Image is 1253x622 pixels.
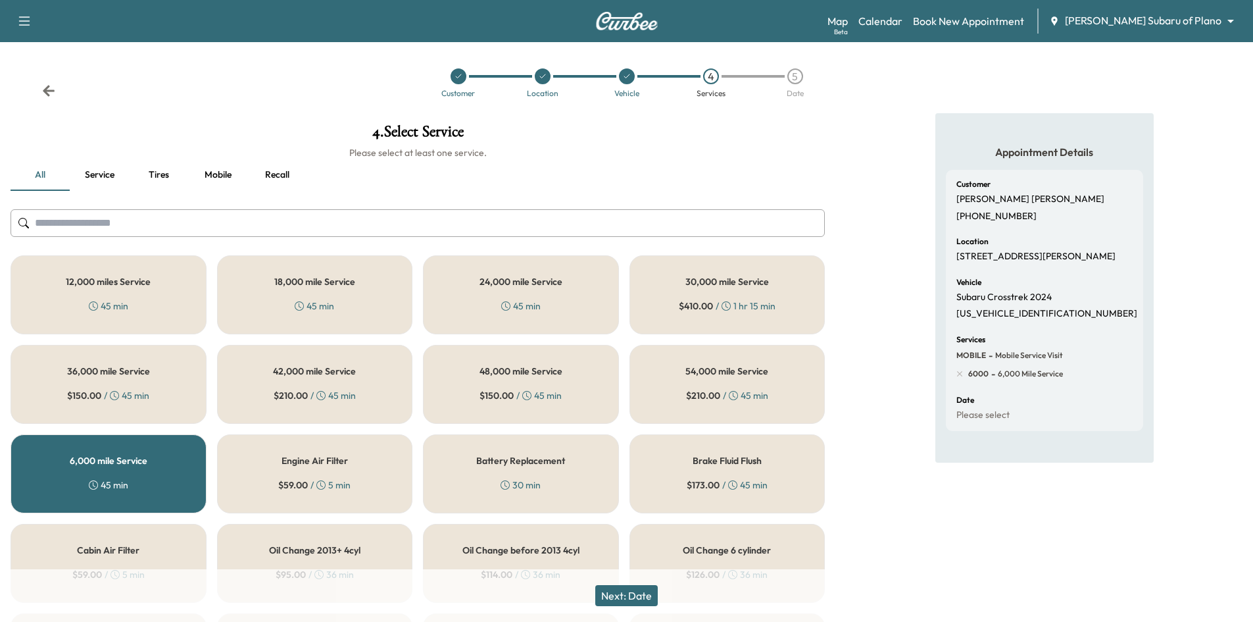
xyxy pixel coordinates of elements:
[70,159,129,191] button: Service
[479,389,562,402] div: / 45 min
[276,568,306,581] span: $ 95.00
[11,159,70,191] button: all
[67,389,101,402] span: $ 150.00
[787,90,804,97] div: Date
[188,159,247,191] button: Mobile
[11,124,825,146] h1: 4 . Select Service
[441,90,475,97] div: Customer
[77,546,139,555] h5: Cabin Air Filter
[993,350,1063,361] span: Mobile Service Visit
[89,479,128,492] div: 45 min
[282,456,348,465] h5: Engine Air Filter
[956,194,1104,205] p: [PERSON_NAME] [PERSON_NAME]
[274,277,355,286] h5: 18,000 mile Service
[72,568,102,581] span: $ 59.00
[956,396,974,404] h6: Date
[595,585,658,606] button: Next: Date
[787,68,803,84] div: 5
[703,68,719,84] div: 4
[274,389,356,402] div: / 45 min
[956,211,1037,222] p: [PHONE_NUMBER]
[956,409,1010,421] p: Please select
[827,13,848,29] a: MapBeta
[595,12,658,30] img: Curbee Logo
[686,568,720,581] span: $ 126.00
[462,546,579,555] h5: Oil Change before 2013 4cyl
[946,145,1143,159] h5: Appointment Details
[679,299,775,313] div: / 1 hr 15 min
[72,568,145,581] div: / 5 min
[685,277,769,286] h5: 30,000 mile Service
[67,389,149,402] div: / 45 min
[11,146,825,159] h6: Please select at least one service.
[697,90,725,97] div: Services
[129,159,188,191] button: Tires
[89,299,128,313] div: 45 min
[686,389,720,402] span: $ 210.00
[858,13,902,29] a: Calendar
[693,456,762,465] h5: Brake Fluid Flush
[278,479,351,492] div: / 5 min
[687,479,720,492] span: $ 173.00
[956,336,985,344] h6: Services
[956,308,1137,320] p: [US_VEHICLE_IDENTIFICATION_NUMBER]
[66,277,151,286] h5: 12,000 miles Service
[273,367,356,376] h5: 42,000 mile Service
[276,568,354,581] div: / 36 min
[995,369,1063,379] span: 6,000 mile Service
[278,479,308,492] span: $ 59.00
[685,367,768,376] h5: 54,000 mile Service
[968,369,989,379] span: 6000
[247,159,307,191] button: Recall
[1065,13,1221,28] span: [PERSON_NAME] Subaru of Plano
[295,299,334,313] div: 45 min
[479,367,562,376] h5: 48,000 mile Service
[686,568,768,581] div: / 36 min
[679,299,713,313] span: $ 410.00
[989,367,995,380] span: -
[274,389,308,402] span: $ 210.00
[527,90,558,97] div: Location
[501,299,541,313] div: 45 min
[956,278,981,286] h6: Vehicle
[11,159,825,191] div: basic tabs example
[986,349,993,362] span: -
[956,292,1052,303] p: Subaru Crosstrek 2024
[479,277,562,286] h5: 24,000 mile Service
[956,238,989,246] h6: Location
[956,350,986,361] span: MOBILE
[687,479,768,492] div: / 45 min
[683,546,771,555] h5: Oil Change 6 cylinder
[476,456,565,465] h5: Battery Replacement
[479,389,514,402] span: $ 150.00
[956,251,1116,263] p: [STREET_ADDRESS][PERSON_NAME]
[614,90,639,97] div: Vehicle
[70,456,147,465] h5: 6,000 mile Service
[501,479,541,492] div: 30 min
[67,367,150,376] h5: 36,000 mile Service
[834,27,848,37] div: Beta
[269,546,360,555] h5: Oil Change 2013+ 4cyl
[956,180,991,188] h6: Customer
[481,568,512,581] span: $ 114.00
[686,389,768,402] div: / 45 min
[913,13,1024,29] a: Book New Appointment
[42,84,55,97] div: Back
[481,568,560,581] div: / 36 min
